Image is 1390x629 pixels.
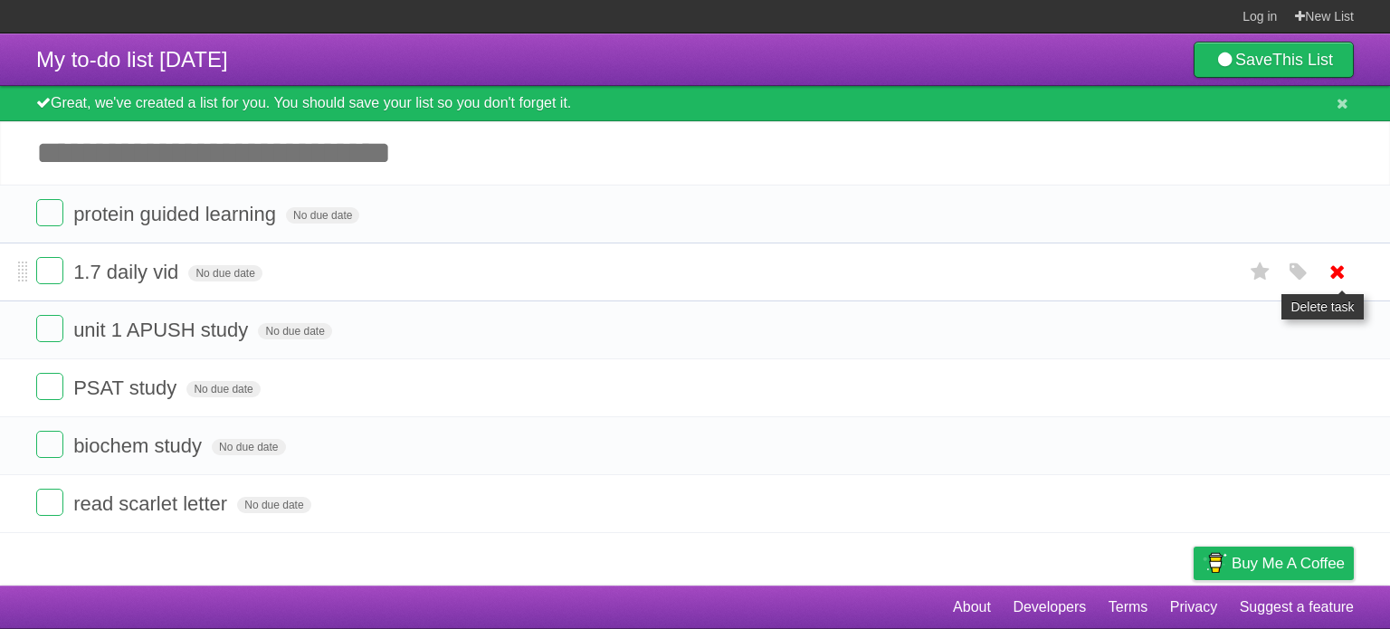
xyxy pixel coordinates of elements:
a: Developers [1013,590,1086,624]
label: Done [36,489,63,516]
a: Buy me a coffee [1194,547,1354,580]
span: 1.7 daily vid [73,261,183,283]
label: Done [36,431,63,458]
span: No due date [237,497,310,513]
img: Buy me a coffee [1203,548,1227,578]
span: unit 1 APUSH study [73,319,252,341]
label: Done [36,257,63,284]
label: Done [36,315,63,342]
span: No due date [286,207,359,224]
span: No due date [186,381,260,397]
span: No due date [212,439,285,455]
a: Privacy [1170,590,1217,624]
span: Buy me a coffee [1232,548,1345,579]
a: Suggest a feature [1240,590,1354,624]
span: protein guided learning [73,203,281,225]
label: Star task [1243,257,1278,287]
span: No due date [258,323,331,339]
span: biochem study [73,434,206,457]
b: This List [1272,51,1333,69]
a: About [953,590,991,624]
label: Done [36,199,63,226]
span: My to-do list [DATE] [36,47,228,71]
a: SaveThis List [1194,42,1354,78]
span: read scarlet letter [73,492,232,515]
span: PSAT study [73,376,181,399]
a: Terms [1109,590,1148,624]
label: Done [36,373,63,400]
span: No due date [188,265,262,281]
